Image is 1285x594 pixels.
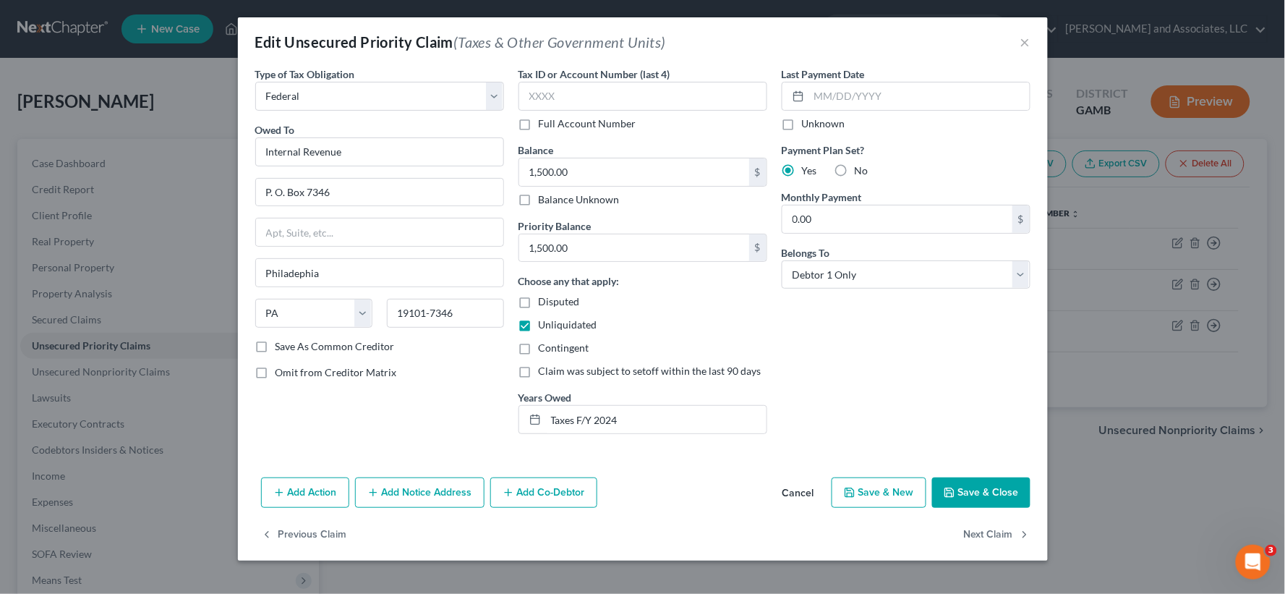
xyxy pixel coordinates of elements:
[1012,205,1030,233] div: $
[782,143,1030,158] label: Payment Plan Set?
[539,116,636,131] label: Full Account Number
[518,143,554,158] label: Balance
[490,478,597,508] button: Add Co-Debtor
[255,68,355,80] span: Type of Tax Obligation
[256,179,503,206] input: Enter address...
[255,32,666,52] div: Edit Unsecured Priority Claim
[782,247,830,259] span: Belongs To
[256,259,503,287] input: Enter city...
[932,478,1030,508] button: Save & Close
[539,318,597,331] span: Unliquidated
[771,479,826,508] button: Cancel
[802,116,845,131] label: Unknown
[964,519,1030,550] button: Next Claim
[261,519,347,550] button: Previous Claim
[802,164,817,177] span: Yes
[355,478,484,508] button: Add Notice Address
[519,234,749,262] input: 0.00
[255,137,504,166] input: Search creditor by name...
[1236,545,1271,580] iframe: Intercom live chat
[518,218,592,234] label: Priority Balance
[809,82,1030,110] input: MM/DD/YYYY
[1265,545,1277,556] span: 3
[276,339,395,354] label: Save As Common Creditor
[782,205,1012,233] input: 0.00
[518,390,572,405] label: Years Owed
[261,478,349,508] button: Add Action
[539,341,589,354] span: Contingent
[519,158,749,186] input: 0.00
[518,273,620,289] label: Choose any that apply:
[1020,33,1030,51] button: ×
[518,67,670,82] label: Tax ID or Account Number (last 4)
[749,158,767,186] div: $
[539,192,620,207] label: Balance Unknown
[782,190,862,205] label: Monthly Payment
[832,478,926,508] button: Save & New
[387,299,504,328] input: Enter zip...
[539,365,761,377] span: Claim was subject to setoff within the last 90 days
[749,234,767,262] div: $
[453,33,666,51] span: (Taxes & Other Government Units)
[855,164,868,177] span: No
[539,295,580,307] span: Disputed
[518,82,767,111] input: XXXX
[782,67,865,82] label: Last Payment Date
[276,366,397,378] span: Omit from Creditor Matrix
[546,406,767,433] input: --
[255,124,295,136] span: Owed To
[256,218,503,246] input: Apt, Suite, etc...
